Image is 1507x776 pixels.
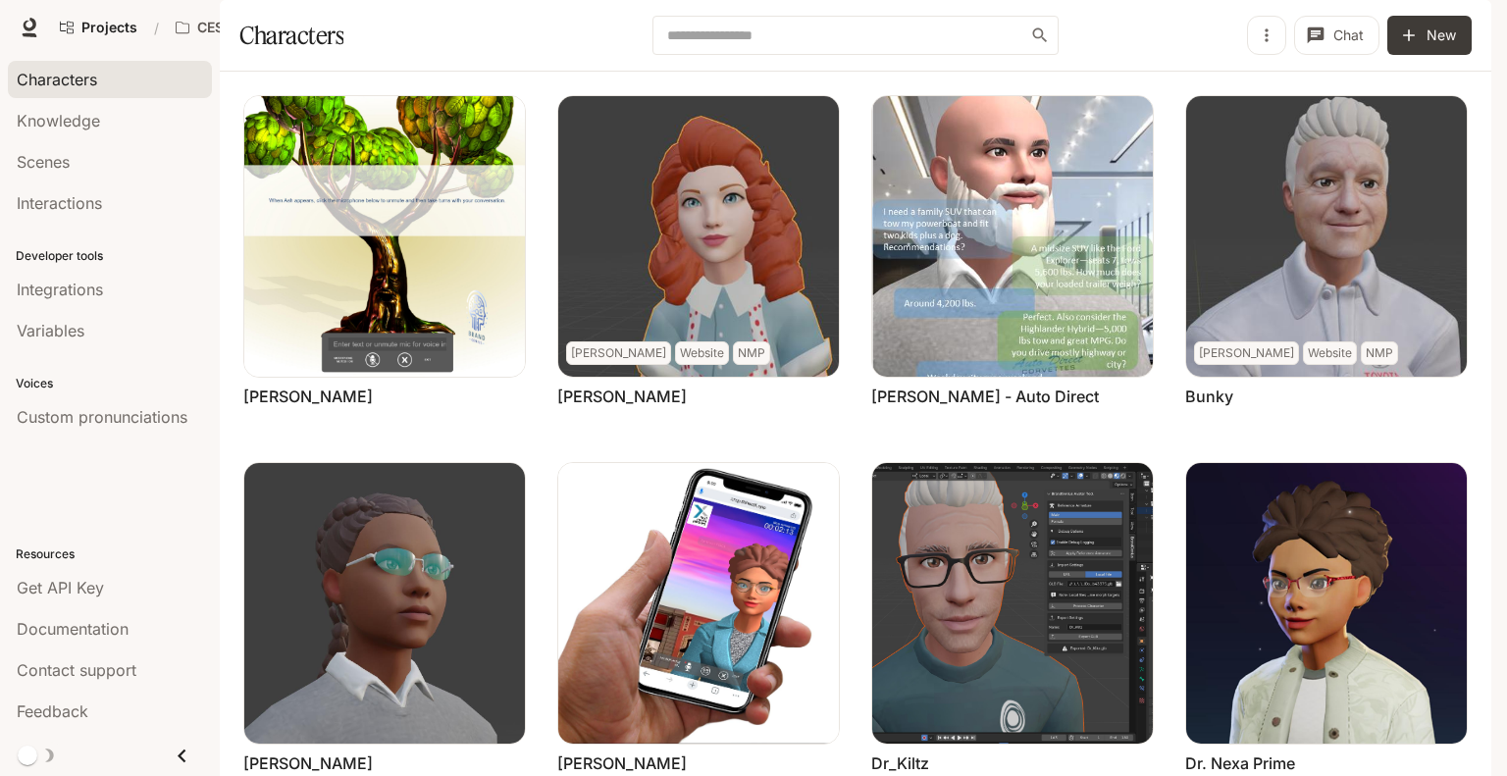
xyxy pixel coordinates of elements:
[146,18,167,38] div: /
[1186,96,1467,377] img: Bunky
[1186,463,1467,744] img: Dr. Nexa Prime
[872,463,1153,744] img: Dr_Kiltz
[871,386,1099,407] a: [PERSON_NAME] - Auto Direct
[558,96,839,377] img: Barbara
[1185,386,1233,407] a: Bunky
[872,96,1153,377] img: Bob - Auto Direct
[1294,16,1379,55] button: Chat
[557,752,687,774] a: [PERSON_NAME]
[167,8,323,47] button: All workspaces
[244,463,525,744] img: Charles
[871,752,929,774] a: Dr_Kiltz
[243,386,373,407] a: [PERSON_NAME]
[558,463,839,744] img: Cliff-Rusnak
[557,386,687,407] a: [PERSON_NAME]
[244,96,525,377] img: Ash Adman
[243,752,373,774] a: [PERSON_NAME]
[51,8,146,47] a: Go to projects
[1387,16,1472,55] button: New
[1185,752,1295,774] a: Dr. Nexa Prime
[81,20,137,36] span: Projects
[197,20,292,36] p: CES AI Demos
[239,16,343,55] h1: Characters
